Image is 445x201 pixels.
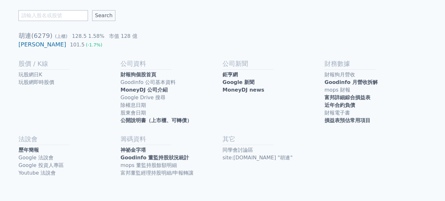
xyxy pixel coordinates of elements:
[222,71,325,79] a: 鉅亨網
[325,86,427,94] a: mops 財報
[18,31,427,40] h1: 胡連(6279)
[222,79,325,86] a: Google 新聞
[325,101,427,109] a: 近年合約負債
[222,154,325,162] a: site:[DOMAIN_NAME] "胡連"
[120,79,222,86] a: Goodinfo 公司基本資料
[72,33,105,39] span: 128.5 1.58%
[120,101,222,109] a: 除權息日期
[325,71,427,79] a: 財報狗月營收
[120,86,222,94] a: MoneyDJ 公司介紹
[222,59,325,68] h2: 公司新聞
[120,146,222,154] a: 神祕金字塔
[18,79,120,86] a: 玩股網即時股價
[325,94,427,101] a: 富邦詳細綜合損益表
[120,71,222,79] a: 財報狗個股首頁
[222,146,325,154] a: 同學會討論區
[18,59,120,68] h2: 股價 / K線
[86,42,102,47] span: (-1.7%)
[325,59,427,68] h2: 財務數據
[120,169,222,177] a: 富邦董監經理持股明細/申報轉讓
[18,154,120,162] a: Google 法說會
[18,71,120,79] a: 玩股網日K
[120,59,222,68] h2: 公司資料
[18,10,88,21] input: 請輸入股名或股號
[18,146,120,154] a: 歷年簡報
[120,162,222,169] a: mops 董監持股餘額明細
[325,117,427,124] a: 損益表預估常用項目
[18,135,120,143] h2: 法說會
[120,117,222,124] a: 公開說明書（上市櫃、可轉債）
[325,79,427,86] a: Goodinfo 月營收拆解
[109,33,137,39] span: 市值 128 億
[92,10,115,21] input: Search
[18,169,120,177] a: Youtube 法說會
[120,109,222,117] a: 股東會日期
[55,34,68,39] span: (上櫃)
[222,135,325,143] h2: 其它
[325,109,427,117] a: 財報電子書
[18,162,120,169] a: Google 投資人專區
[120,135,222,143] h2: 籌碼資料
[120,154,222,162] a: Goodinfo 董監持股狀況統計
[222,86,325,94] a: MoneyDJ news
[120,94,222,101] a: Google Drive 搜尋
[69,41,86,49] div: 101.5
[18,41,66,48] a: [PERSON_NAME]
